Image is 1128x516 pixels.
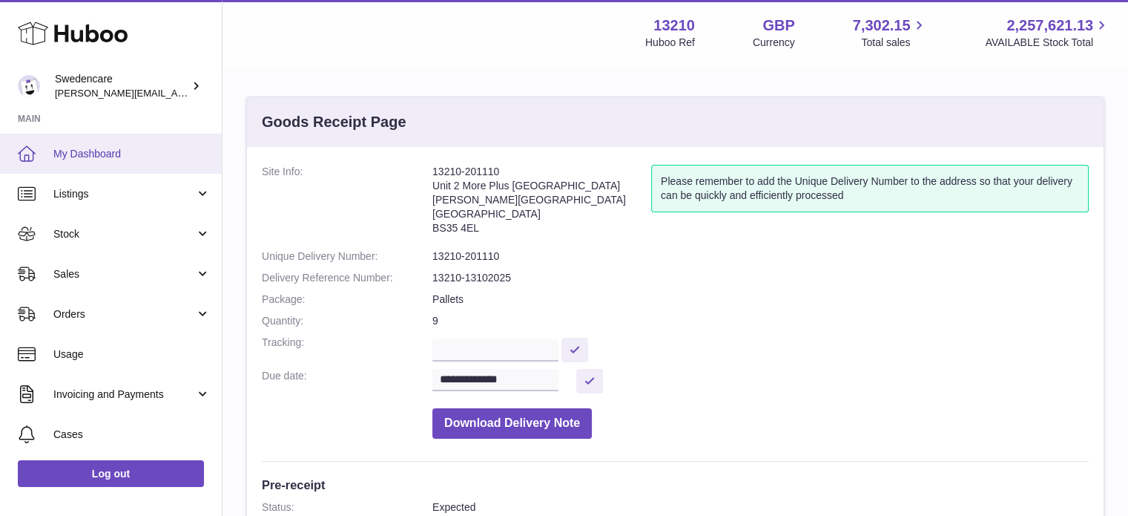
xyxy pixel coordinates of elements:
[432,293,1089,307] dd: Pallets
[53,227,195,241] span: Stock
[653,16,695,36] strong: 13210
[18,460,204,487] a: Log out
[53,147,211,161] span: My Dashboard
[645,36,695,50] div: Huboo Ref
[18,75,40,97] img: rebecca.fall@swedencare.co.uk
[262,165,432,242] dt: Site Info:
[853,16,911,36] span: 7,302.15
[1006,16,1093,36] span: 2,257,621.13
[53,267,195,281] span: Sales
[55,87,297,99] span: [PERSON_NAME][EMAIL_ADDRESS][DOMAIN_NAME]
[53,428,211,442] span: Cases
[985,36,1110,50] span: AVAILABLE Stock Total
[861,36,927,50] span: Total sales
[262,314,432,328] dt: Quantity:
[262,477,1089,493] h3: Pre-receipt
[432,500,1089,515] dd: Expected
[432,249,1089,264] dd: 13210-201110
[53,187,195,201] span: Listings
[432,408,592,439] button: Download Delivery Note
[262,271,432,285] dt: Delivery Reference Number:
[651,165,1089,212] div: Please remember to add the Unique Delivery Number to the address so that your delivery can be qui...
[985,16,1110,50] a: 2,257,621.13 AVAILABLE Stock Total
[262,369,432,393] dt: Due date:
[53,307,195,321] span: Orders
[262,249,432,264] dt: Unique Delivery Number:
[53,388,195,402] span: Invoicing and Payments
[262,112,406,132] h3: Goods Receipt Page
[432,314,1089,328] dd: 9
[55,72,188,100] div: Swedencare
[262,500,432,515] dt: Status:
[762,16,794,36] strong: GBP
[262,293,432,307] dt: Package:
[753,36,795,50] div: Currency
[262,336,432,362] dt: Tracking:
[853,16,928,50] a: 7,302.15 Total sales
[432,165,651,242] address: 13210-201110 Unit 2 More Plus [GEOGRAPHIC_DATA] [PERSON_NAME][GEOGRAPHIC_DATA] [GEOGRAPHIC_DATA] ...
[53,347,211,362] span: Usage
[432,271,1089,285] dd: 13210-13102025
